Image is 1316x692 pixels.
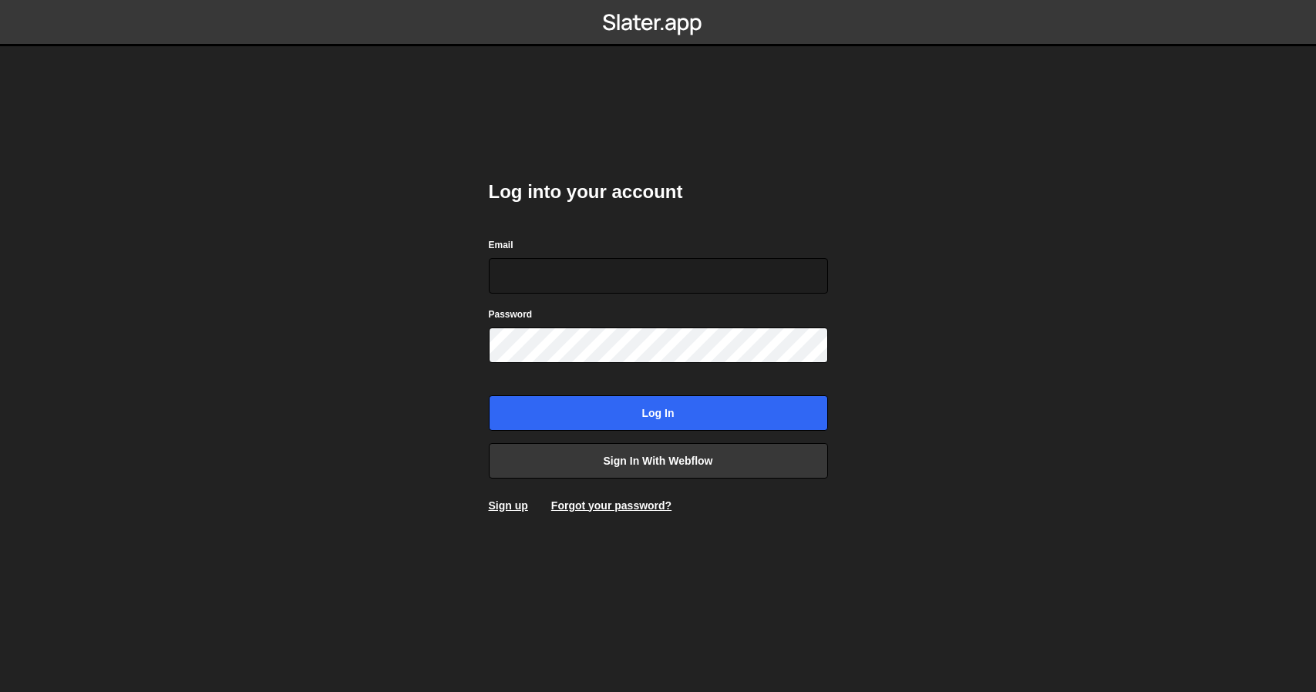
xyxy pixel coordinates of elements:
[551,499,671,512] a: Forgot your password?
[489,443,828,479] a: Sign in with Webflow
[489,307,533,322] label: Password
[489,395,828,431] input: Log in
[489,237,513,253] label: Email
[489,180,828,204] h2: Log into your account
[489,499,528,512] a: Sign up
